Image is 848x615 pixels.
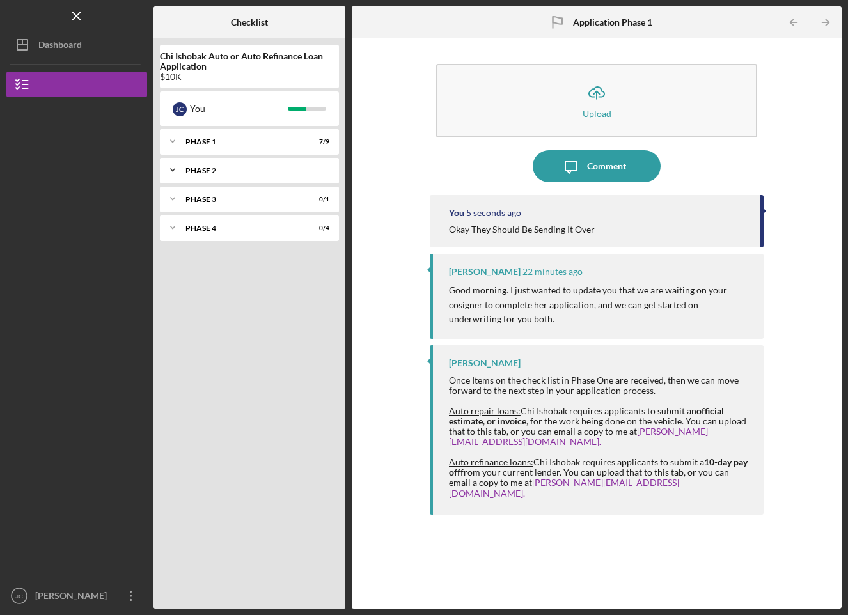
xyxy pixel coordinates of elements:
div: [PERSON_NAME] [449,267,521,277]
div: [PERSON_NAME] [449,358,521,368]
div: Chi Ishobak requires applicants to submit an , for the work being done on the vehicle. You can up... [449,406,751,447]
span: Auto refinance loans: [449,456,533,467]
div: Chi Ishobak requires applicants to submit a from your current lender. You can upload that to this... [449,457,751,498]
button: Comment [533,150,661,182]
div: Once Items on the check list in Phase One are received, then we can move forward to the next step... [449,375,751,396]
div: You [190,98,288,120]
text: JC [15,593,23,600]
span: Auto repair loans: [449,405,521,416]
a: [PERSON_NAME][EMAIL_ADDRESS][DOMAIN_NAME] [449,477,679,498]
div: Dashboard [38,32,82,61]
time: 2025-09-02 15:50 [466,208,521,218]
b: Application Phase 1 [573,17,652,27]
div: Upload [583,109,611,118]
div: Comment [587,150,626,182]
div: 0 / 1 [306,196,329,203]
div: You [449,208,464,218]
p: Good morning. I just wanted to update you that we are waiting on your cosigner to complete her ap... [449,283,751,326]
b: Checklist [231,17,268,27]
div: 0 / 4 [306,224,329,232]
button: Upload [436,64,757,137]
strong: official estimate, or invoice [449,405,724,426]
button: Dashboard [6,32,147,58]
a: . [599,436,601,447]
a: . [523,488,525,499]
div: [PERSON_NAME] [32,583,115,612]
button: JC[PERSON_NAME] [6,583,147,609]
div: 7 / 9 [306,138,329,146]
div: Okay They Should Be Sending It Over [449,224,595,235]
div: Phase 3 [185,196,297,203]
time: 2025-09-02 15:27 [522,267,583,277]
a: [PERSON_NAME][EMAIL_ADDRESS][DOMAIN_NAME] [449,426,708,447]
strong: 10-day pay off [449,456,748,478]
div: $10K [160,72,339,82]
div: J C [173,102,187,116]
b: Chi Ishobak Auto or Auto Refinance Loan Application [160,51,339,72]
div: Phase 4 [185,224,297,232]
div: Phase 2 [185,167,323,175]
div: Phase 1 [185,138,297,146]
